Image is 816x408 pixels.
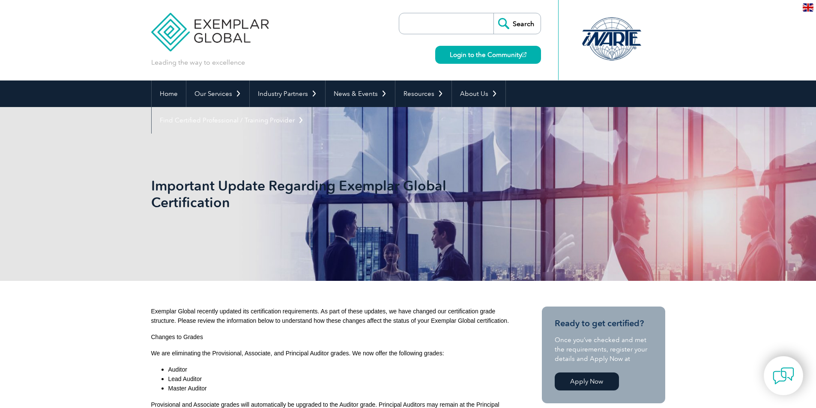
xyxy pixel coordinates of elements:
[435,46,541,64] a: Login to the Community
[152,80,186,107] a: Home
[773,365,794,387] img: contact-chat.png
[151,334,203,340] span: Changes to Grades
[250,80,325,107] a: Industry Partners
[555,318,652,329] h3: Ready to get certified?
[493,13,541,34] input: Search
[803,3,813,12] img: en
[151,58,245,67] p: Leading the way to excellence
[555,372,619,390] a: Apply Now
[151,177,480,211] h1: Important Update Regarding Exemplar Global Certification
[151,308,509,324] span: Exemplar Global recently updated its certification requirements. As part of these updates, we hav...
[186,80,249,107] a: Our Services
[151,350,444,357] span: We are eliminating the Provisional, Associate, and Principal Auditor grades. We now offer the fol...
[326,80,395,107] a: News & Events
[168,375,202,382] span: Lead Auditor
[452,80,505,107] a: About Us
[395,80,451,107] a: Resources
[522,52,526,57] img: open_square.png
[555,335,652,363] p: Once you’ve checked and met the requirements, register your details and Apply Now at
[168,366,187,373] span: Auditor
[152,107,312,134] a: Find Certified Professional / Training Provider
[168,385,207,392] span: Master Auditor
